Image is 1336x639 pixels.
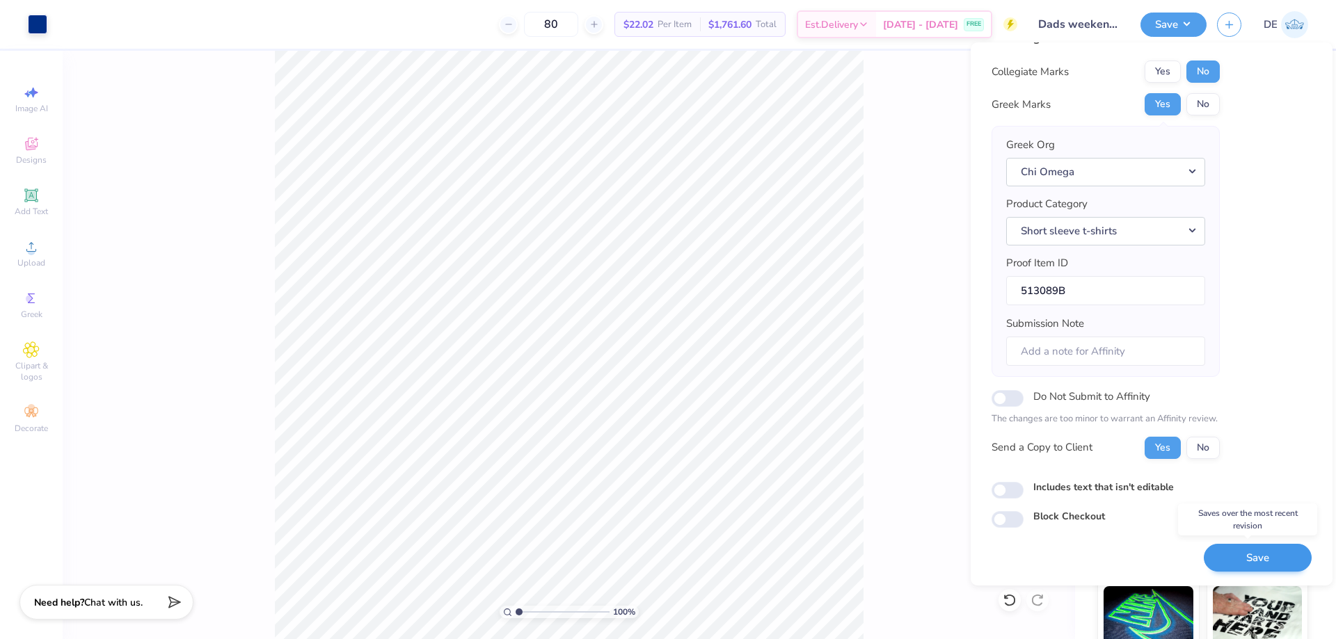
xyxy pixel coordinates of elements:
label: Greek Org [1006,137,1055,153]
span: Chat with us. [84,596,143,609]
label: Includes text that isn't editable [1033,480,1174,494]
span: $22.02 [623,17,653,32]
div: Send a Copy to Client [992,439,1092,455]
button: Yes [1145,60,1181,83]
button: No [1186,437,1220,459]
span: [DATE] - [DATE] [883,17,958,32]
div: Saves over the most recent revision [1178,503,1317,535]
span: Clipart & logos [7,360,56,382]
span: Decorate [15,423,48,434]
span: Per Item [658,17,692,32]
a: DE [1264,11,1308,38]
label: Product Category [1006,196,1088,212]
span: Designs [16,154,47,165]
div: Greek Marks [992,97,1051,113]
img: Djian Evardoni [1281,11,1308,38]
div: Collegiate Marks [992,64,1069,80]
label: Submission Note [1006,316,1084,332]
button: Short sleeve t-shirts [1006,217,1205,245]
label: Proof Item ID [1006,255,1068,271]
span: 100 % [613,606,635,618]
button: Chi Omega [1006,158,1205,186]
button: No [1186,93,1220,115]
button: Save [1204,544,1312,572]
span: Add Text [15,206,48,217]
label: Block Checkout [1033,509,1105,524]
button: Yes [1145,437,1181,459]
input: Untitled Design [1028,10,1130,38]
button: Yes [1145,93,1181,115]
input: Add a note for Affinity [1006,337,1205,366]
button: Save [1140,13,1207,37]
span: DE [1264,17,1278,33]
span: Upload [17,257,45,268]
span: Greek [21,309,42,320]
span: Image AI [15,103,48,114]
span: $1,761.60 [708,17,751,32]
span: FREE [967,19,981,29]
label: Do Not Submit to Affinity [1033,387,1150,405]
input: – – [524,12,578,37]
span: Total [756,17,777,32]
span: Est. Delivery [805,17,858,32]
button: No [1186,60,1220,83]
p: The changes are too minor to warrant an Affinity review. [992,412,1220,426]
strong: Need help? [34,596,84,609]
